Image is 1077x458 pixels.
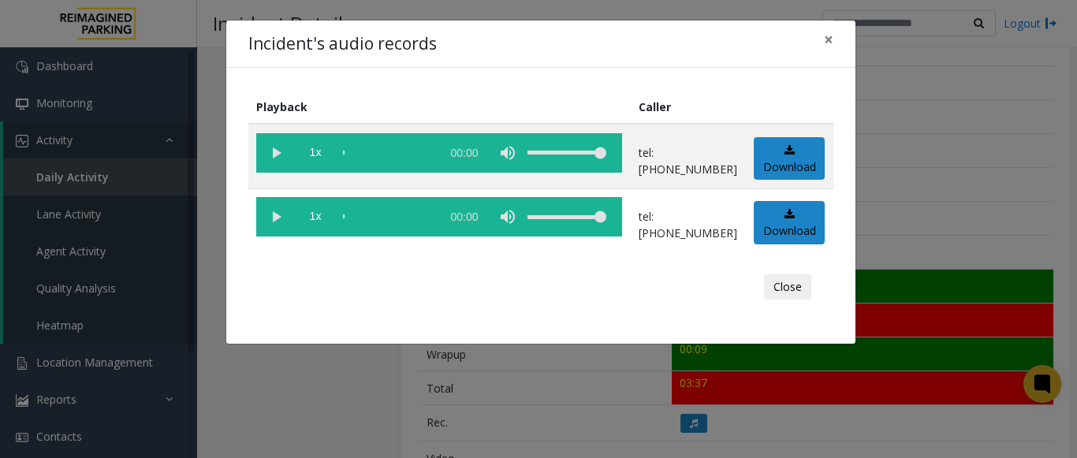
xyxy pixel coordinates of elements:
th: Playback [248,90,631,124]
button: Close [813,20,844,59]
p: tel:[PHONE_NUMBER] [639,208,737,241]
button: Close [764,274,811,300]
th: Caller [631,90,746,124]
h4: Incident's audio records [248,32,437,57]
div: volume level [527,197,606,236]
div: scrub bar [343,197,433,236]
p: tel:[PHONE_NUMBER] [639,144,737,177]
a: Download [754,201,825,244]
a: Download [754,137,825,181]
div: volume level [527,133,606,173]
span: playback speed button [296,133,335,173]
span: playback speed button [296,197,335,236]
span: × [824,28,833,50]
div: scrub bar [343,133,433,173]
